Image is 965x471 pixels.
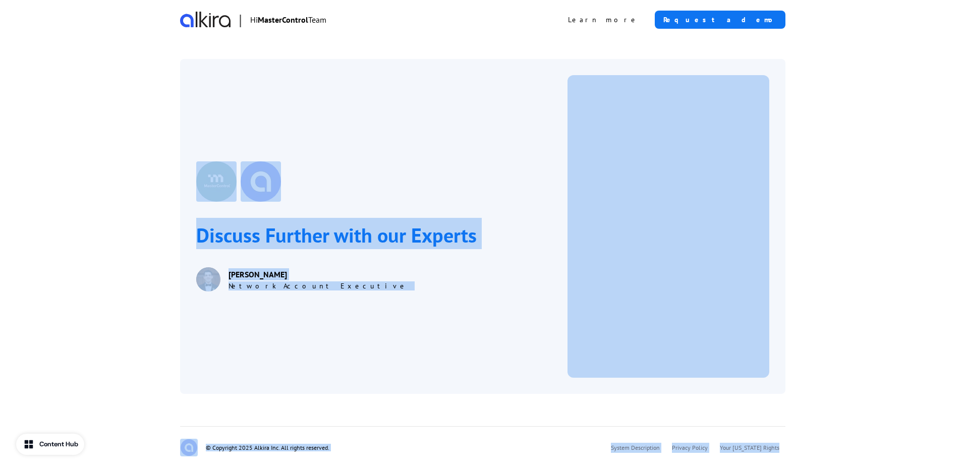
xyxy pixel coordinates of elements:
[16,434,84,455] button: Content Hub
[229,268,408,280] p: [PERSON_NAME]
[258,15,308,25] strong: MasterControl
[250,14,326,26] p: Hi Team
[206,444,329,451] p: © Copyright 2025 Alkira Inc. All rights reserved.
[239,10,242,29] span: |
[196,222,477,248] span: Discuss Further with our Experts
[567,75,769,378] iframe: Calendly Scheduling Page
[655,11,785,29] a: Request a demo
[714,439,785,457] a: Your [US_STATE] Rights
[39,439,78,449] div: Content Hub
[560,11,647,29] a: Learn more
[605,439,666,457] a: System Description
[666,439,714,457] a: Privacy Policy
[229,281,408,290] p: Network Account Executive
